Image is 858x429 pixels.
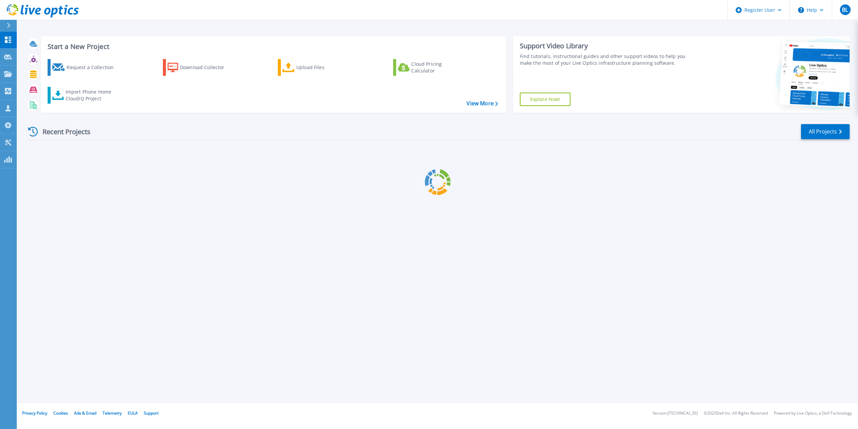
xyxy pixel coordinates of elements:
a: Download Collector [163,59,238,76]
a: Upload Files [278,59,353,76]
h3: Start a New Project [48,43,498,50]
li: Version: [TECHNICAL_ID] [653,411,698,416]
div: Support Video Library [520,42,694,50]
div: Cloud Pricing Calculator [411,61,465,74]
div: Upload Files [296,61,350,74]
div: Find tutorials, instructional guides and other support videos to help you make the most of your L... [520,53,694,66]
a: EULA [128,410,138,416]
li: © 2025 Dell Inc. All Rights Reserved [704,411,768,416]
a: View More [467,100,498,107]
a: Request a Collection [48,59,122,76]
a: Support [144,410,159,416]
div: Download Collector [180,61,234,74]
a: Telemetry [103,410,122,416]
a: Cookies [53,410,68,416]
div: Import Phone Home CloudIQ Project [66,89,118,102]
li: Powered by Live Optics, a Dell Technology [774,411,852,416]
a: Explore Now! [520,93,571,106]
div: Recent Projects [26,123,100,140]
a: Privacy Policy [22,410,47,416]
span: BL [842,7,848,12]
div: Request a Collection [67,61,120,74]
a: All Projects [801,124,850,139]
a: Cloud Pricing Calculator [393,59,468,76]
a: Ads & Email [74,410,97,416]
